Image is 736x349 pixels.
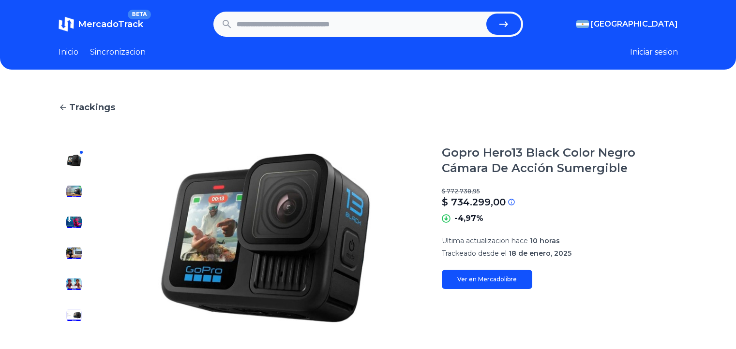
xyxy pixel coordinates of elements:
[442,236,528,245] span: Ultima actualizacion hace
[442,249,507,258] span: Trackeado desde el
[630,46,678,58] button: Iniciar sesion
[576,18,678,30] button: [GEOGRAPHIC_DATA]
[442,188,678,195] p: $ 772.738,95
[591,18,678,30] span: [GEOGRAPHIC_DATA]
[59,16,143,32] a: MercadoTrackBETA
[66,246,82,261] img: Gopro Hero13 Black Color Negro Cámara De Acción Sumergible
[109,145,422,331] img: Gopro Hero13 Black Color Negro Cámara De Acción Sumergible
[576,20,589,28] img: Argentina
[59,16,74,32] img: MercadoTrack
[59,101,678,114] a: Trackings
[66,153,82,168] img: Gopro Hero13 Black Color Negro Cámara De Acción Sumergible
[78,19,143,29] span: MercadoTrack
[90,46,146,58] a: Sincronizacion
[442,195,506,209] p: $ 734.299,00
[454,213,483,224] p: -4,97%
[66,184,82,199] img: Gopro Hero13 Black Color Negro Cámara De Acción Sumergible
[59,46,78,58] a: Inicio
[69,101,115,114] span: Trackings
[509,249,571,258] span: 18 de enero, 2025
[66,215,82,230] img: Gopro Hero13 Black Color Negro Cámara De Acción Sumergible
[530,236,560,245] span: 10 horas
[66,307,82,323] img: Gopro Hero13 Black Color Negro Cámara De Acción Sumergible
[442,270,532,289] a: Ver en Mercadolibre
[66,276,82,292] img: Gopro Hero13 Black Color Negro Cámara De Acción Sumergible
[128,10,150,19] span: BETA
[442,145,678,176] h1: Gopro Hero13 Black Color Negro Cámara De Acción Sumergible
